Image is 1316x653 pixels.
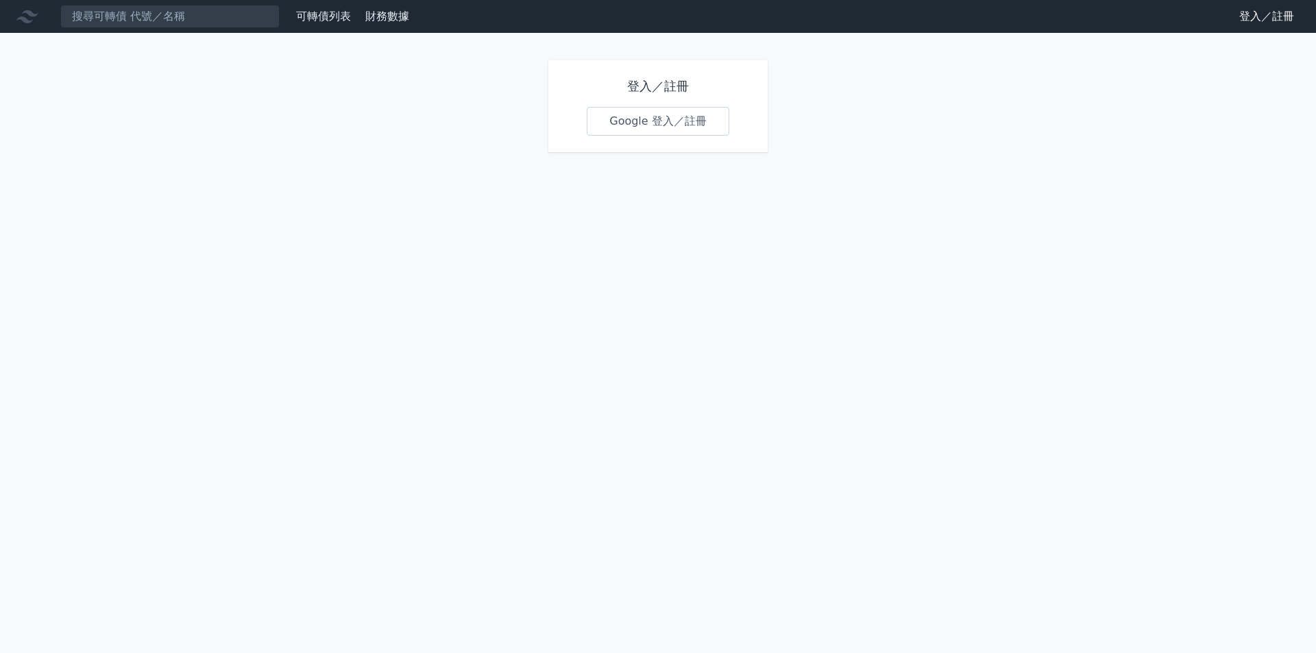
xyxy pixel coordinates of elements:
[587,107,729,136] a: Google 登入／註冊
[60,5,280,28] input: 搜尋可轉債 代號／名稱
[365,10,409,23] a: 財務數據
[587,77,729,96] h1: 登入／註冊
[296,10,351,23] a: 可轉債列表
[1228,5,1305,27] a: 登入／註冊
